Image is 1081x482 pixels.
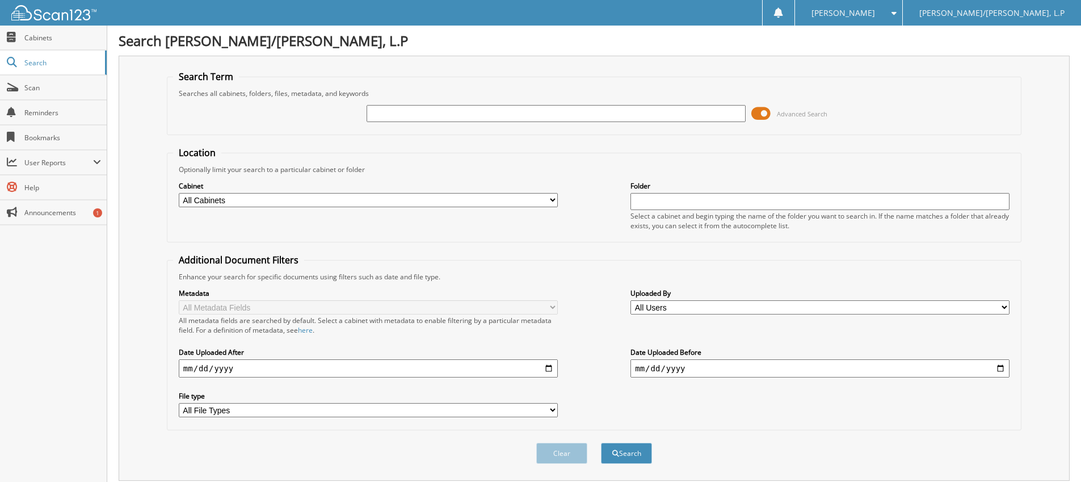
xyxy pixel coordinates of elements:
[173,89,1015,98] div: Searches all cabinets, folders, files, metadata, and keywords
[179,181,558,191] label: Cabinet
[179,347,558,357] label: Date Uploaded After
[811,10,875,16] span: [PERSON_NAME]
[630,359,1010,378] input: end
[24,33,101,43] span: Cabinets
[179,359,558,378] input: start
[536,443,587,464] button: Clear
[630,211,1010,230] div: Select a cabinet and begin typing the name of the folder you want to search in. If the name match...
[24,208,101,217] span: Announcements
[173,165,1015,174] div: Optionally limit your search to a particular cabinet or folder
[179,288,558,298] label: Metadata
[173,272,1015,282] div: Enhance your search for specific documents using filters such as date and file type.
[630,288,1010,298] label: Uploaded By
[173,70,239,83] legend: Search Term
[777,110,827,118] span: Advanced Search
[11,5,96,20] img: scan123-logo-white.svg
[601,443,652,464] button: Search
[298,325,313,335] a: here
[179,316,558,335] div: All metadata fields are searched by default. Select a cabinet with metadata to enable filtering b...
[24,158,93,167] span: User Reports
[173,254,304,266] legend: Additional Document Filters
[24,133,101,142] span: Bookmarks
[630,347,1010,357] label: Date Uploaded Before
[24,58,99,68] span: Search
[919,10,1065,16] span: [PERSON_NAME]/[PERSON_NAME], L.P
[173,146,221,159] legend: Location
[24,108,101,118] span: Reminders
[24,83,101,93] span: Scan
[179,391,558,401] label: File type
[119,31,1070,50] h1: Search [PERSON_NAME]/[PERSON_NAME], L.P
[93,208,102,217] div: 1
[24,183,101,192] span: Help
[630,181,1010,191] label: Folder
